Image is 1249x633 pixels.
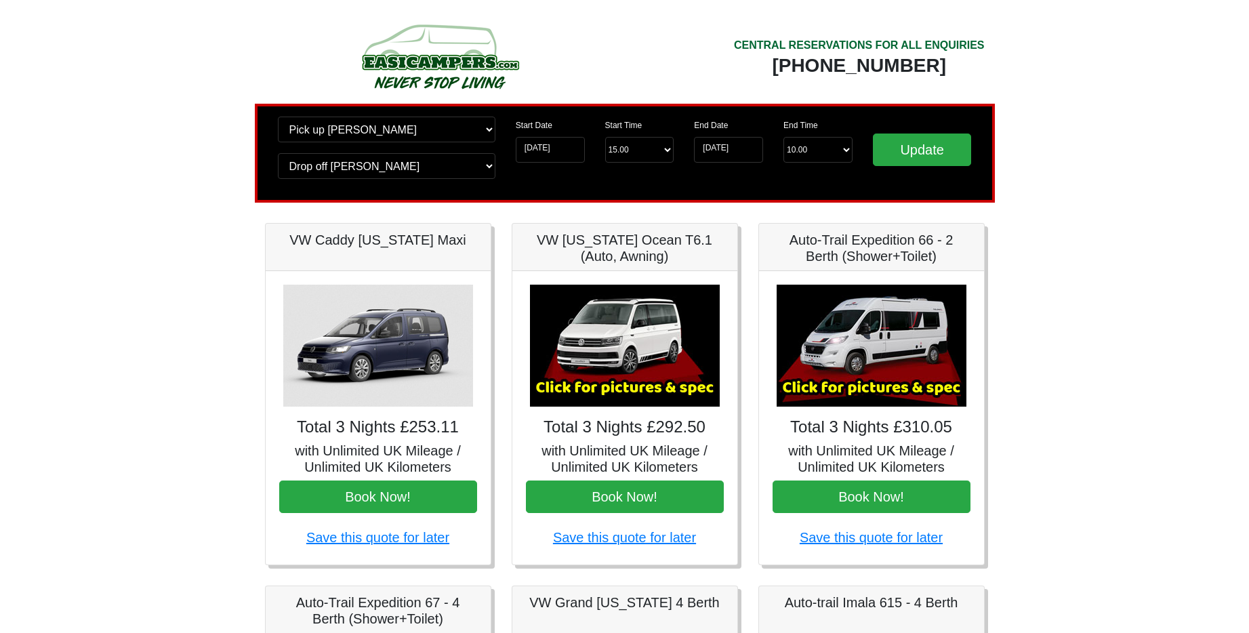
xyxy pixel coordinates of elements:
[694,119,728,131] label: End Date
[279,594,477,627] h5: Auto-Trail Expedition 67 - 4 Berth (Shower+Toilet)
[773,481,970,513] button: Book Now!
[783,119,818,131] label: End Time
[526,481,724,513] button: Book Now!
[526,443,724,475] h5: with Unlimited UK Mileage / Unlimited UK Kilometers
[773,594,970,611] h5: Auto-trail Imala 615 - 4 Berth
[873,134,972,166] input: Update
[553,530,696,545] a: Save this quote for later
[800,530,943,545] a: Save this quote for later
[773,417,970,437] h4: Total 3 Nights £310.05
[279,481,477,513] button: Book Now!
[516,119,552,131] label: Start Date
[516,137,585,163] input: Start Date
[526,417,724,437] h4: Total 3 Nights £292.50
[526,594,724,611] h5: VW Grand [US_STATE] 4 Berth
[306,530,449,545] a: Save this quote for later
[526,232,724,264] h5: VW [US_STATE] Ocean T6.1 (Auto, Awning)
[694,137,763,163] input: Return Date
[734,54,985,78] div: [PHONE_NUMBER]
[773,232,970,264] h5: Auto-Trail Expedition 66 - 2 Berth (Shower+Toilet)
[311,19,569,94] img: campers-checkout-logo.png
[605,119,642,131] label: Start Time
[283,285,473,407] img: VW Caddy California Maxi
[279,417,477,437] h4: Total 3 Nights £253.11
[773,443,970,475] h5: with Unlimited UK Mileage / Unlimited UK Kilometers
[777,285,966,407] img: Auto-Trail Expedition 66 - 2 Berth (Shower+Toilet)
[279,232,477,248] h5: VW Caddy [US_STATE] Maxi
[279,443,477,475] h5: with Unlimited UK Mileage / Unlimited UK Kilometers
[734,37,985,54] div: CENTRAL RESERVATIONS FOR ALL ENQUIRIES
[530,285,720,407] img: VW California Ocean T6.1 (Auto, Awning)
